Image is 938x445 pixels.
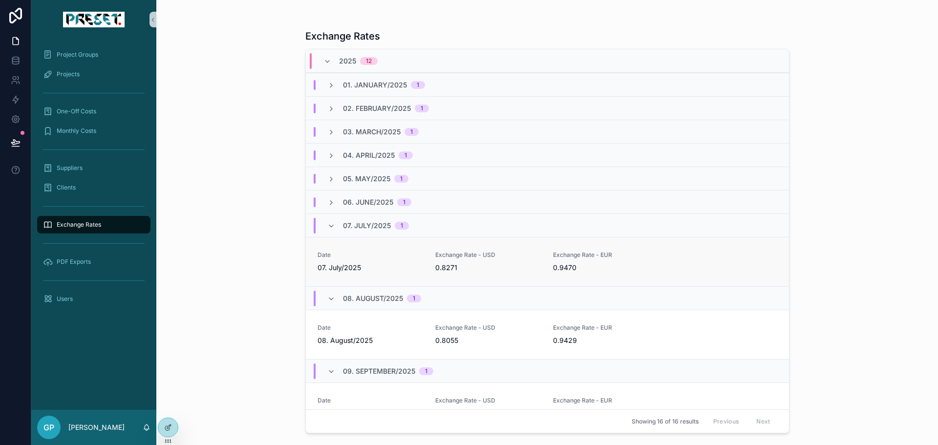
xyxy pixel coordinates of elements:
div: 1 [401,222,403,230]
span: Clients [57,184,76,191]
span: One-Off Costs [57,107,96,115]
span: Exchange Rates [57,221,101,229]
a: PDF Exports [37,253,150,271]
span: 0.8271 [435,263,541,273]
span: 05. May/2025 [343,174,390,184]
span: Exchange Rate - USD [435,251,541,259]
div: 1 [425,367,427,375]
a: Monthly Costs [37,122,150,140]
div: 1 [413,295,415,302]
div: 12 [366,57,372,65]
div: 1 [417,81,419,89]
span: Project Groups [57,51,98,59]
span: 09. September/2025 [343,366,415,376]
div: 1 [410,128,413,136]
span: Date [318,397,424,404]
span: 08. August/2025 [318,336,424,345]
span: Showing 16 of 16 results [632,418,699,425]
span: 0.9472 [553,408,659,418]
span: Exchange Rate - USD [435,324,541,332]
span: 08. August/2025 [343,294,403,303]
a: Date09. September/2025Exchange Rate - USD0.8144Exchange Rate - EUR0.9472 [306,382,789,432]
div: 1 [400,175,403,183]
a: Projects [37,65,150,83]
span: 0.9429 [553,336,659,345]
span: PDF Exports [57,258,91,266]
span: 09. September/2025 [318,408,424,418]
a: Users [37,290,150,308]
span: 03. March/2025 [343,127,401,137]
div: scrollable content [31,39,156,320]
span: 0.9470 [553,263,659,273]
span: 02. February/2025 [343,104,411,113]
a: Date08. August/2025Exchange Rate - USD0.8055Exchange Rate - EUR0.9429 [306,310,789,359]
a: Suppliers [37,159,150,177]
span: Suppliers [57,164,83,172]
span: Exchange Rate - EUR [553,397,659,404]
a: Date07. July/2025Exchange Rate - USD0.8271Exchange Rate - EUR0.9470 [306,237,789,286]
span: Exchange Rate - USD [435,397,541,404]
span: 0.8144 [435,408,541,418]
span: Date [318,324,424,332]
span: 07. July/2025 [343,221,391,231]
span: Exchange Rate - EUR [553,251,659,259]
a: One-Off Costs [37,103,150,120]
span: 07. July/2025 [318,263,424,273]
img: App logo [63,12,125,27]
h1: Exchange Rates [305,29,380,43]
span: 2025 [339,56,356,66]
span: 06. June/2025 [343,197,393,207]
div: 1 [421,105,423,112]
span: 01. January/2025 [343,80,407,90]
span: 0.8055 [435,336,541,345]
span: Users [57,295,73,303]
p: [PERSON_NAME] [68,423,125,432]
span: Projects [57,70,80,78]
span: Exchange Rate - EUR [553,324,659,332]
span: Date [318,251,424,259]
a: Clients [37,179,150,196]
a: Project Groups [37,46,150,64]
a: Exchange Rates [37,216,150,233]
span: Monthly Costs [57,127,96,135]
span: GP [43,422,54,433]
div: 1 [405,151,407,159]
div: 1 [403,198,405,206]
span: 04. April/2025 [343,150,395,160]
